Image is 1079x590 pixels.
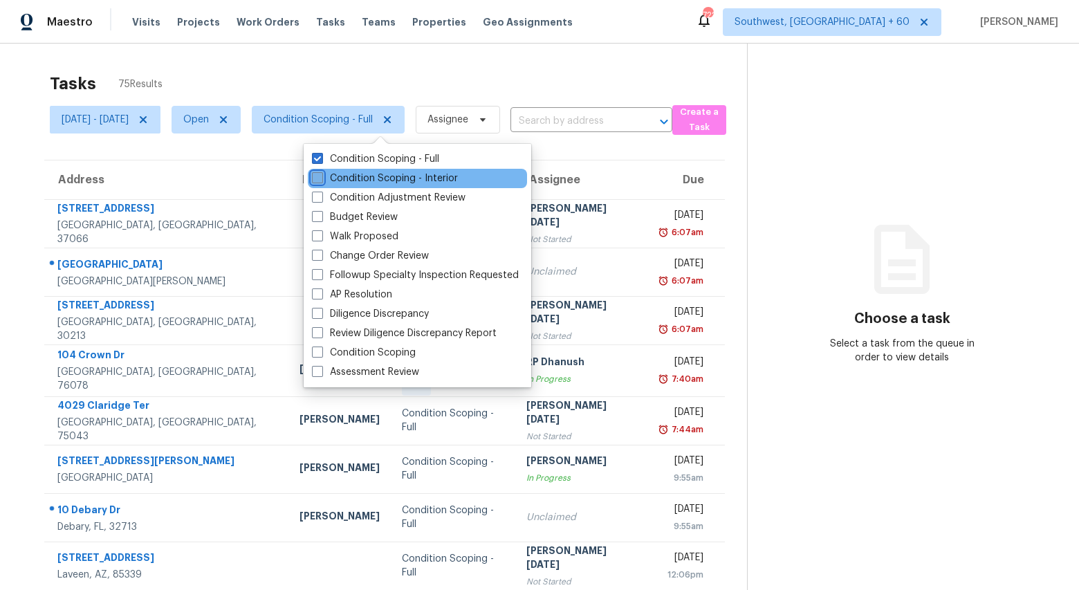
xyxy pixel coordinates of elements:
span: Teams [362,15,396,29]
div: [GEOGRAPHIC_DATA] [57,471,277,485]
label: Condition Adjustment Review [312,191,465,205]
div: [DATE] [658,405,703,423]
img: Overdue Alarm Icon [658,372,669,386]
div: [DATE] [658,551,703,568]
div: Select a task from the queue in order to view details [825,337,980,365]
div: [DATE] [658,257,703,274]
h2: Tasks [50,77,96,91]
div: [DATE] [658,355,703,372]
div: [PERSON_NAME][DATE] [526,398,636,430]
span: Open [183,113,209,127]
div: 9:55am [658,519,703,533]
div: [DATE] [658,305,703,322]
div: [GEOGRAPHIC_DATA][PERSON_NAME] [57,275,277,288]
h3: Choose a task [854,312,950,326]
div: [STREET_ADDRESS] [57,551,277,568]
div: 6:07am [669,274,703,288]
div: [PERSON_NAME][DATE] [526,201,636,232]
div: Laveen, AZ, 85339 [57,568,277,582]
div: Debary, FL, 32713 [57,520,277,534]
th: Assignee [515,160,647,199]
div: Not Started [526,575,636,589]
div: Condition Scoping - Full [402,552,504,580]
div: [PERSON_NAME][DATE] [526,298,636,329]
label: Budget Review [312,210,398,224]
img: Overdue Alarm Icon [658,274,669,288]
label: Followup Specialty Inspection Requested [312,268,519,282]
div: 9:55am [658,471,703,485]
span: Properties [412,15,466,29]
div: [STREET_ADDRESS] [57,298,277,315]
div: [GEOGRAPHIC_DATA], [GEOGRAPHIC_DATA], 75043 [57,416,277,443]
div: [GEOGRAPHIC_DATA] [57,257,277,275]
div: [STREET_ADDRESS][PERSON_NAME] [57,454,277,471]
div: [DATE] [658,502,703,519]
div: Not Started [526,329,636,343]
input: Search by address [510,111,634,132]
div: [GEOGRAPHIC_DATA], [GEOGRAPHIC_DATA], 30213 [57,315,277,343]
label: Diligence Discrepancy [312,307,429,321]
label: Condition Scoping - Full [312,152,439,166]
span: Work Orders [237,15,299,29]
button: Open [654,112,674,131]
div: [PERSON_NAME] [299,412,380,430]
div: In Progress [526,372,636,386]
div: 12:06pm [658,568,703,582]
label: Assessment Review [312,365,419,379]
span: Southwest, [GEOGRAPHIC_DATA] + 60 [735,15,910,29]
div: 6:07am [669,225,703,239]
div: [DATE] [658,454,703,471]
div: 4029 Claridge Ter [57,398,277,416]
div: [STREET_ADDRESS] [57,201,277,219]
th: Due [647,160,725,199]
div: [PERSON_NAME] [299,461,380,478]
label: Walk Proposed [312,230,398,243]
div: Not Started [526,430,636,443]
div: Condition Scoping - Full [402,407,504,434]
div: [PERSON_NAME] [526,454,636,471]
div: [GEOGRAPHIC_DATA], [GEOGRAPHIC_DATA], 76078 [57,365,277,393]
label: Condition Scoping - Interior [312,172,458,185]
span: Assignee [427,113,468,127]
span: 75 Results [118,77,163,91]
div: Condition Scoping - Full [402,455,504,483]
div: 7:44am [669,423,703,436]
span: Visits [132,15,160,29]
div: [PERSON_NAME][DATE] [526,544,636,575]
div: 10 Debary Dr [57,503,277,520]
div: In Progress [526,471,636,485]
span: Tasks [316,17,345,27]
div: Not Started [526,232,636,246]
label: Review Diligence Discrepancy Report [312,326,497,340]
div: [GEOGRAPHIC_DATA], [GEOGRAPHIC_DATA], 37066 [57,219,277,246]
img: Overdue Alarm Icon [658,322,669,336]
div: [PERSON_NAME] [299,509,380,526]
img: Overdue Alarm Icon [658,423,669,436]
div: Unclaimed [526,265,636,279]
div: 7:40am [669,372,703,386]
span: [DATE] - [DATE] [62,113,129,127]
th: HPM [288,160,391,199]
div: Unclaimed [526,510,636,524]
button: Create a Task [672,105,726,135]
label: Change Order Review [312,249,429,263]
div: [DATE] [658,208,703,225]
span: [PERSON_NAME] [975,15,1058,29]
th: Address [44,160,288,199]
img: Overdue Alarm Icon [658,225,669,239]
span: Projects [177,15,220,29]
div: 6:07am [669,322,703,336]
span: Geo Assignments [483,15,573,29]
div: [PERSON_NAME] [299,362,380,379]
div: 722 [703,8,712,22]
div: Condition Scoping - Full [402,504,504,531]
span: Create a Task [679,104,719,136]
label: Condition Scoping [312,346,416,360]
label: AP Resolution [312,288,392,302]
span: Condition Scoping - Full [264,113,373,127]
div: 104 Crown Dr [57,348,277,365]
div: RP Dhanush [526,355,636,372]
span: Maestro [47,15,93,29]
